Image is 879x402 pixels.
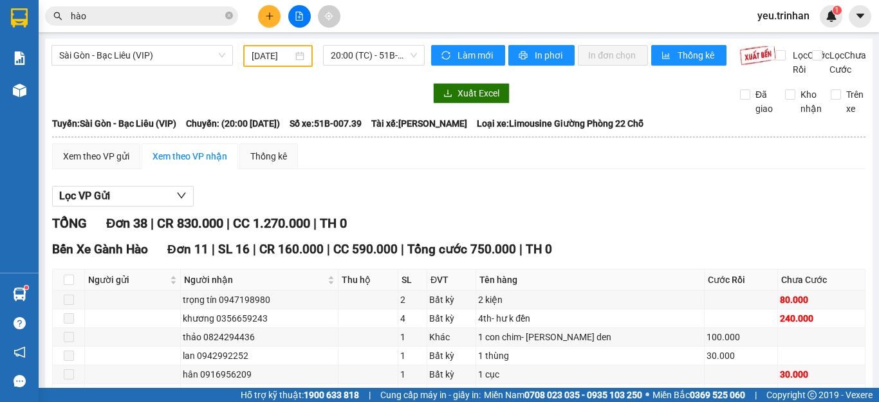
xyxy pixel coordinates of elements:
span: | [369,388,371,402]
div: lan 0942992252 [183,349,336,363]
button: bar-chartThống kê [651,45,726,66]
span: Đơn 38 [106,215,147,231]
span: Tài xế: [PERSON_NAME] [371,116,467,131]
span: | [401,242,404,257]
th: Thu hộ [338,270,398,291]
button: syncLàm mới [431,45,505,66]
span: Đơn 11 [167,242,208,257]
span: download [443,89,452,99]
div: 2 kiện [478,293,702,307]
div: 70.000 [780,386,863,400]
span: printer [519,51,530,61]
span: Cung cấp máy in - giấy in: [380,388,481,402]
span: aim [324,12,333,21]
span: notification [14,346,26,358]
span: close-circle [225,12,233,19]
span: Bến Xe Gành Hào [52,242,148,257]
button: printerIn phơi [508,45,575,66]
span: Hỗ trợ kỹ thuật: [241,388,359,402]
button: downloadXuất Excel [433,83,510,104]
button: In đơn chọn [578,45,648,66]
span: Số xe: 51B-007.39 [290,116,362,131]
span: copyright [808,390,817,399]
div: Bất kỳ [429,293,474,307]
span: CC 590.000 [333,242,398,257]
img: icon-new-feature [826,10,837,22]
div: Bất kỳ [429,349,474,363]
span: | [227,215,230,231]
span: caret-down [855,10,866,22]
th: Cước Rồi [705,270,778,291]
div: Xem theo VP nhận [153,149,227,163]
img: 9k= [739,45,776,66]
span: Làm mới [458,48,495,62]
button: plus [258,5,281,28]
button: Lọc VP Gửi [52,186,194,206]
span: | [253,242,256,257]
span: | [755,388,757,402]
span: | [313,215,317,231]
button: aim [318,5,340,28]
th: SL [398,270,427,291]
span: TH 0 [526,242,552,257]
div: Bất kỳ [429,386,474,400]
div: khương 0356659243 [183,311,336,325]
div: Thống kê [250,149,287,163]
span: Xuất Excel [458,86,499,100]
strong: 0708 023 035 - 0935 103 250 [524,390,642,400]
span: Lọc VP Gửi [59,188,110,204]
span: yeu.trinhan [747,8,820,24]
span: message [14,375,26,387]
span: CR 160.000 [259,242,324,257]
span: CR 830.000 [157,215,223,231]
div: 1 [400,330,425,344]
div: 100.000 [707,330,775,344]
span: bar-chart [662,51,672,61]
button: caret-down [849,5,871,28]
div: mỹ hía 0948660199 [183,386,336,400]
span: CC 1.270.000 [233,215,310,231]
span: 1 [835,6,839,15]
sup: 1 [24,286,28,289]
div: 30.000 [780,367,863,381]
img: logo-vxr [11,8,28,28]
span: Tổng cước 750.000 [407,242,516,257]
span: In phơi [535,48,564,62]
div: 1 con chim- [PERSON_NAME] den [478,330,702,344]
div: trọng tín 0947198980 [183,293,336,307]
div: Xem theo VP gửi [63,149,129,163]
span: 20:00 (TC) - 51B-007.39 [331,46,417,65]
span: Người nhận [184,273,325,287]
span: plus [265,12,274,21]
img: warehouse-icon [13,288,26,301]
div: 30.000 [707,349,775,363]
th: Chưa Cước [778,270,865,291]
div: hân 0916956209 [183,367,336,381]
img: solution-icon [13,51,26,65]
div: Bất kỳ [429,311,474,325]
span: TH 0 [320,215,347,231]
span: Trên xe [841,87,869,116]
span: Miền Bắc [652,388,745,402]
button: file-add [288,5,311,28]
span: Người gửi [88,273,167,287]
div: 4th- hư k đền [478,311,702,325]
th: ĐVT [427,270,476,291]
img: warehouse-icon [13,84,26,97]
span: Chuyến: (20:00 [DATE]) [186,116,280,131]
div: 1 [400,367,425,381]
span: SL 16 [218,242,250,257]
strong: 1900 633 818 [304,390,359,400]
span: file-add [295,12,304,21]
div: 2 [400,386,425,400]
span: close-circle [225,10,233,23]
div: 2 [400,293,425,307]
span: Sài Gòn - Bạc Liêu (VIP) [59,46,225,65]
div: 80.000 [780,293,863,307]
div: 1 cục [478,367,702,381]
span: sync [441,51,452,61]
div: 1 thùng [478,349,702,363]
div: 240.000 [780,311,863,325]
span: Thống kê [678,48,716,62]
span: TỔNG [52,215,87,231]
